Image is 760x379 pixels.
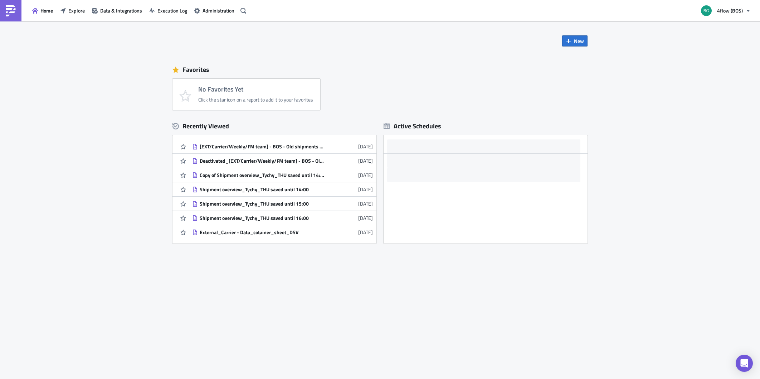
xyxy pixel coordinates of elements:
button: Data & Integrations [88,5,146,16]
div: [EXT/Carrier/Weekly/FM team] - BOS - Old shipments with no billing run [200,143,325,150]
div: Shipment overview_Tychy_THU saved until 15:00 [200,201,325,207]
a: [EXT/Carrier/Weekly/FM team] - BOS - Old shipments with no billing run[DATE] [192,139,373,153]
span: New [574,37,584,45]
span: Home [40,7,53,14]
img: Avatar [700,5,712,17]
a: Copy of Shipment overview_Tychy_THU saved until 14:00[DATE] [192,168,373,182]
div: Click the star icon on a report to add it to your favorites [198,97,313,103]
time: 2025-09-25T12:51:32Z [358,200,373,207]
a: Deactivated_[EXT/Carrier/Weekly/FM team] - BOS - Old shipments with no billing run[DATE] [192,154,373,168]
img: PushMetrics [5,5,16,16]
a: Shipment overview_Tychy_THU saved until 15:00[DATE] [192,197,373,211]
time: 2025-09-25T12:49:52Z [358,228,373,236]
span: Administration [203,7,234,14]
time: 2025-09-26T08:09:42Z [358,157,373,164]
button: 4flow (BOS) [697,3,755,19]
div: Active Schedules [384,122,441,130]
span: 4flow (BOS) [717,7,743,14]
span: Data & Integrations [100,7,142,14]
div: Deactivated_[EXT/Carrier/Weekly/FM team] - BOS - Old shipments with no billing run [200,158,325,164]
button: New [562,35,588,46]
div: Shipment overview_Tychy_THU saved until 14:00 [200,186,325,193]
div: Shipment overview_Tychy_THU saved until 16:00 [200,215,325,221]
time: 2025-09-25T12:50:31Z [358,214,373,222]
h4: No Favorites Yet [198,86,313,93]
button: Execution Log [146,5,191,16]
a: Shipment overview_Tychy_THU saved until 16:00[DATE] [192,211,373,225]
div: Copy of Shipment overview_Tychy_THU saved until 14:00 [200,172,325,178]
button: Explore [57,5,88,16]
div: External_Carrier - Data_cotainer_sheet_DSV [200,229,325,236]
button: Home [29,5,57,16]
div: Favorites [172,64,588,75]
div: Open Intercom Messenger [736,355,753,372]
time: 2025-09-25T12:54:43Z [358,186,373,193]
a: External_Carrier - Data_cotainer_sheet_DSV[DATE] [192,225,373,239]
a: Shipment overview_Tychy_THU saved until 14:00[DATE] [192,182,373,196]
time: 2025-09-25T15:55:01Z [358,171,373,179]
div: Recently Viewed [172,121,376,132]
button: Administration [191,5,238,16]
time: 2025-09-30T10:06:39Z [358,143,373,150]
span: Explore [68,7,85,14]
span: Execution Log [157,7,187,14]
